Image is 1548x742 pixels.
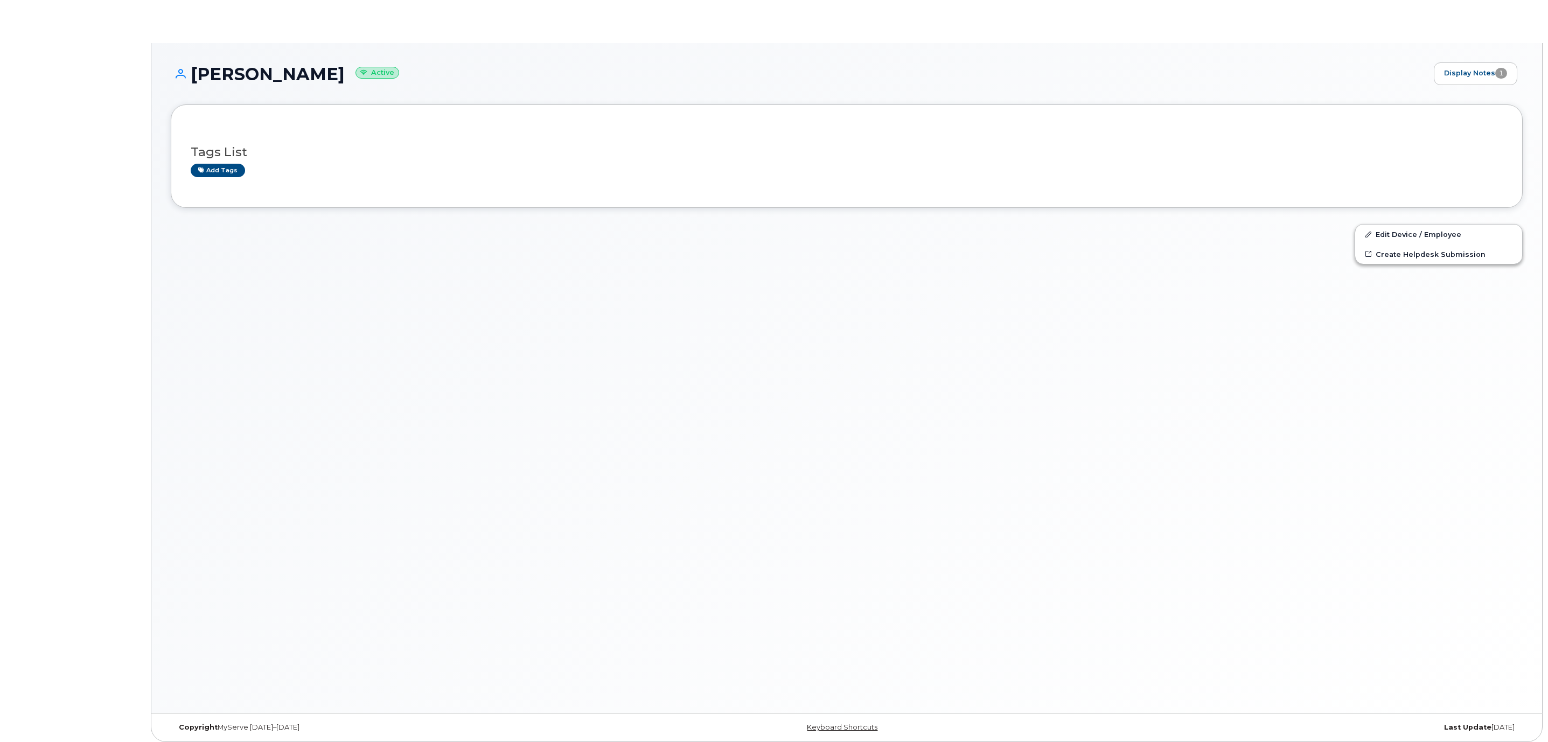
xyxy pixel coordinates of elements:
[355,67,399,79] small: Active
[807,723,877,731] a: Keyboard Shortcuts
[1355,244,1522,264] a: Create Helpdesk Submission
[179,723,218,731] strong: Copyright
[1072,723,1523,732] div: [DATE]
[171,723,622,732] div: MyServe [DATE]–[DATE]
[1495,68,1507,79] span: 1
[191,164,245,177] a: Add tags
[171,65,1428,83] h1: [PERSON_NAME]
[1434,62,1517,85] a: Display Notes1
[1444,723,1491,731] strong: Last Update
[1355,225,1522,244] a: Edit Device / Employee
[191,145,1503,159] h3: Tags List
